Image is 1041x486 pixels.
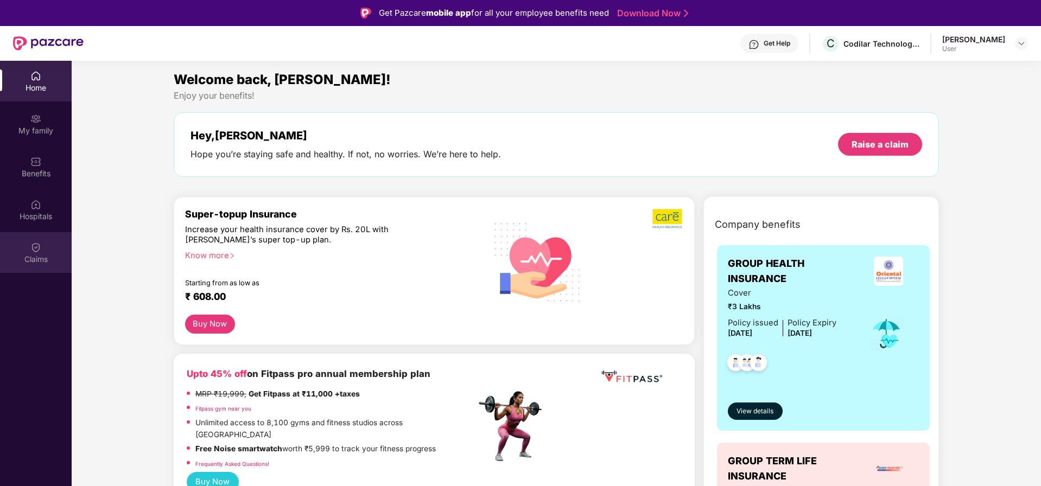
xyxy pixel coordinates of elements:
[852,138,909,150] div: Raise a claim
[788,317,836,329] div: Policy Expiry
[745,351,772,378] img: svg+xml;base64,PHN2ZyB4bWxucz0iaHR0cDovL3d3dy53My5vcmcvMjAwMC9zdmciIHdpZHRoPSI0OC45NDMiIGhlaWdodD...
[869,316,904,351] img: icon
[187,368,430,379] b: on Fitpass pro annual membership plan
[191,149,501,160] div: Hope you’re staying safe and healthy. If not, no worries. We’re here to help.
[185,279,430,286] div: Starting from as low as
[174,90,940,101] div: Enjoy your benefits!
[728,256,858,287] span: GROUP HEALTH INSURANCE
[737,406,773,417] span: View details
[715,217,801,232] span: Company benefits
[843,39,919,49] div: Codilar Technologies Private Limited
[1017,39,1026,48] img: svg+xml;base64,PHN2ZyBpZD0iRHJvcGRvd24tMzJ4MzIiIHhtbG5zPSJodHRwOi8vd3d3LnczLm9yZy8yMDAwL3N2ZyIgd2...
[874,257,903,286] img: insurerLogo
[195,443,436,455] p: worth ₹5,999 to track your fitness progress
[30,199,41,210] img: svg+xml;base64,PHN2ZyBpZD0iSG9zcGl0YWxzIiB4bWxucz0iaHR0cDovL3d3dy53My5vcmcvMjAwMC9zdmciIHdpZHRoPS...
[827,37,835,50] span: C
[728,329,752,337] span: [DATE]
[30,242,41,253] img: svg+xml;base64,PHN2ZyBpZD0iQ2xhaW0iIHhtbG5zPSJodHRwOi8vd3d3LnczLm9yZy8yMDAwL3N2ZyIgd2lkdGg9IjIwIi...
[195,417,475,440] p: Unlimited access to 8,100 gyms and fitness studios across [GEOGRAPHIC_DATA]
[942,34,1005,44] div: [PERSON_NAME]
[728,453,861,484] span: GROUP TERM LIFE INSURANCE
[728,402,783,420] button: View details
[13,36,84,50] img: New Pazcare Logo
[788,329,812,337] span: [DATE]
[185,291,465,304] div: ₹ 608.00
[174,72,391,87] span: Welcome back, [PERSON_NAME]!
[195,405,251,412] a: Fitpass gym near you
[191,129,501,142] div: Hey, [PERSON_NAME]
[734,351,760,378] img: svg+xml;base64,PHN2ZyB4bWxucz0iaHR0cDovL3d3dy53My5vcmcvMjAwMC9zdmciIHdpZHRoPSI0OC45MTUiIGhlaWdodD...
[748,39,759,50] img: svg+xml;base64,PHN2ZyBpZD0iSGVscC0zMngzMiIgeG1sbnM9Imh0dHA6Ly93d3cudzMub3JnLzIwMDAvc3ZnIiB3aWR0aD...
[764,39,790,48] div: Get Help
[185,225,429,246] div: Increase your health insurance cover by Rs. 20L with [PERSON_NAME]’s super top-up plan.
[475,388,551,464] img: fpp.png
[229,253,235,259] span: right
[249,389,360,398] strong: Get Fitpass at ₹11,000 +taxes
[195,461,269,467] a: Frequently Asked Questions!
[728,317,778,329] div: Policy issued
[728,301,836,313] span: ₹3 Lakhs
[722,351,749,378] img: svg+xml;base64,PHN2ZyB4bWxucz0iaHR0cDovL3d3dy53My5vcmcvMjAwMC9zdmciIHdpZHRoPSI0OC45NDMiIGhlaWdodD...
[195,444,282,453] strong: Free Noise smartwatch
[30,113,41,124] img: svg+xml;base64,PHN2ZyB3aWR0aD0iMjAiIGhlaWdodD0iMjAiIHZpZXdCb3g9IjAgMCAyMCAyMCIgZmlsbD0ibm9uZSIgeG...
[617,8,685,19] a: Download Now
[486,209,589,314] img: svg+xml;base64,PHN2ZyB4bWxucz0iaHR0cDovL3d3dy53My5vcmcvMjAwMC9zdmciIHhtbG5zOnhsaW5rPSJodHRwOi8vd3...
[942,44,1005,53] div: User
[30,71,41,81] img: svg+xml;base64,PHN2ZyBpZD0iSG9tZSIgeG1sbnM9Imh0dHA6Ly93d3cudzMub3JnLzIwMDAvc3ZnIiB3aWR0aD0iMjAiIG...
[426,8,471,18] strong: mobile app
[652,208,683,229] img: b5dec4f62d2307b9de63beb79f102df3.png
[684,8,688,19] img: Stroke
[728,287,836,299] span: Cover
[599,367,664,387] img: fppp.png
[360,8,371,18] img: Logo
[185,251,469,258] div: Know more
[195,389,246,398] del: MRP ₹19,999,
[185,315,235,334] button: Buy Now
[185,208,476,220] div: Super-topup Insurance
[379,7,609,20] div: Get Pazcare for all your employee benefits need
[30,156,41,167] img: svg+xml;base64,PHN2ZyBpZD0iQmVuZWZpdHMiIHhtbG5zPSJodHRwOi8vd3d3LnczLm9yZy8yMDAwL3N2ZyIgd2lkdGg9Ij...
[187,368,247,379] b: Upto 45% off
[875,454,905,483] img: insurerLogo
